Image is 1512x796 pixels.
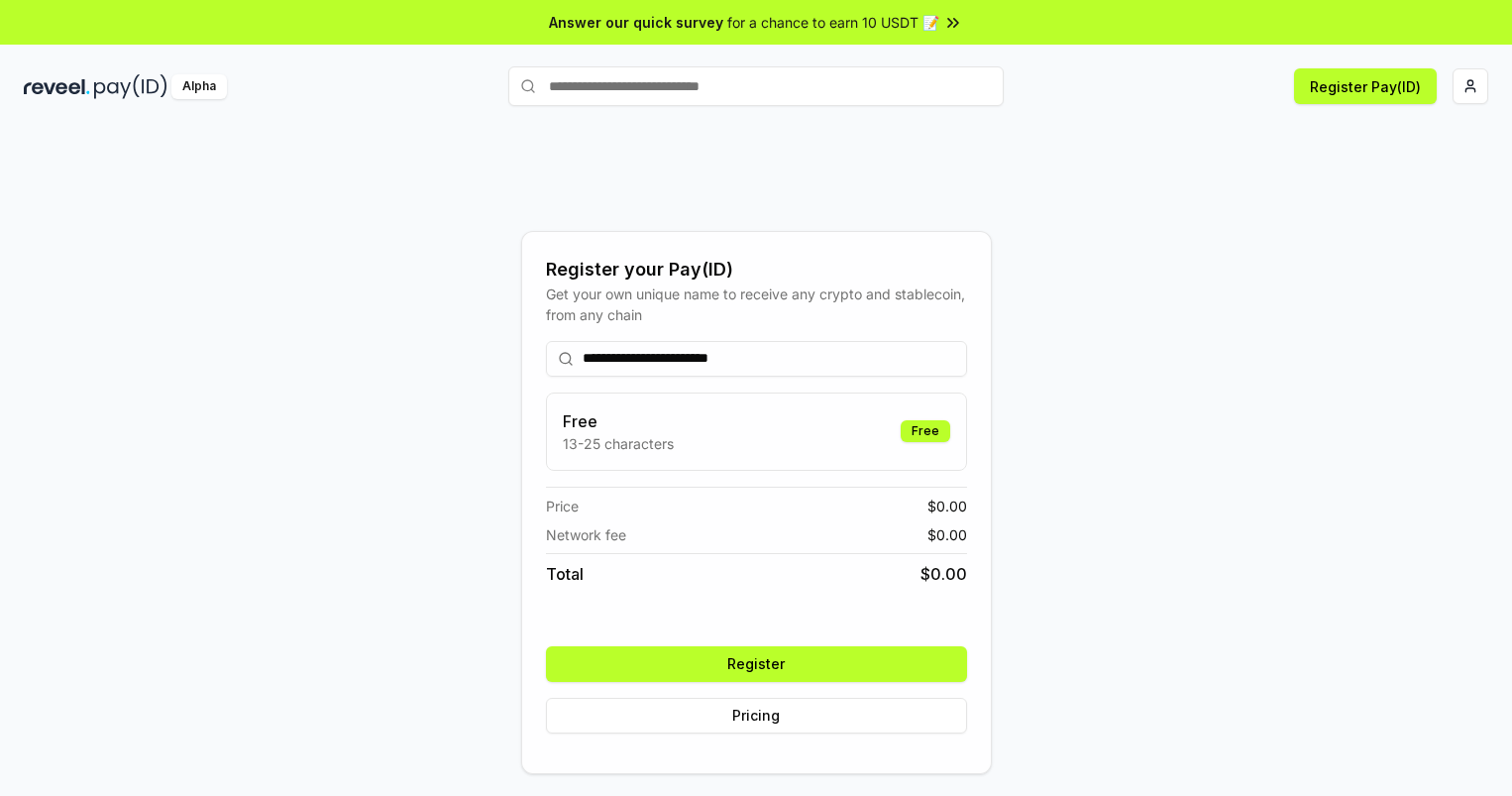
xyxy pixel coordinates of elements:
[927,496,967,516] span: $ 0.00
[727,12,939,33] span: for a chance to earn 10 USDT 📝
[920,562,967,586] span: $ 0.00
[546,698,967,734] button: Pricing
[546,646,967,682] button: Register
[171,74,227,99] div: Alpha
[563,409,674,433] h3: Free
[1294,68,1437,104] button: Register Pay(ID)
[94,74,167,99] img: pay_id
[546,284,967,325] div: Get your own unique name to receive any crypto and stablecoin, from any chain
[546,524,626,545] span: Network fee
[901,420,950,442] div: Free
[546,256,967,284] div: Register your Pay(ID)
[546,562,584,586] span: Total
[927,524,967,545] span: $ 0.00
[563,433,674,454] p: 13-25 characters
[546,496,579,516] span: Price
[24,74,90,99] img: reveel_dark
[549,12,723,33] span: Answer our quick survey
